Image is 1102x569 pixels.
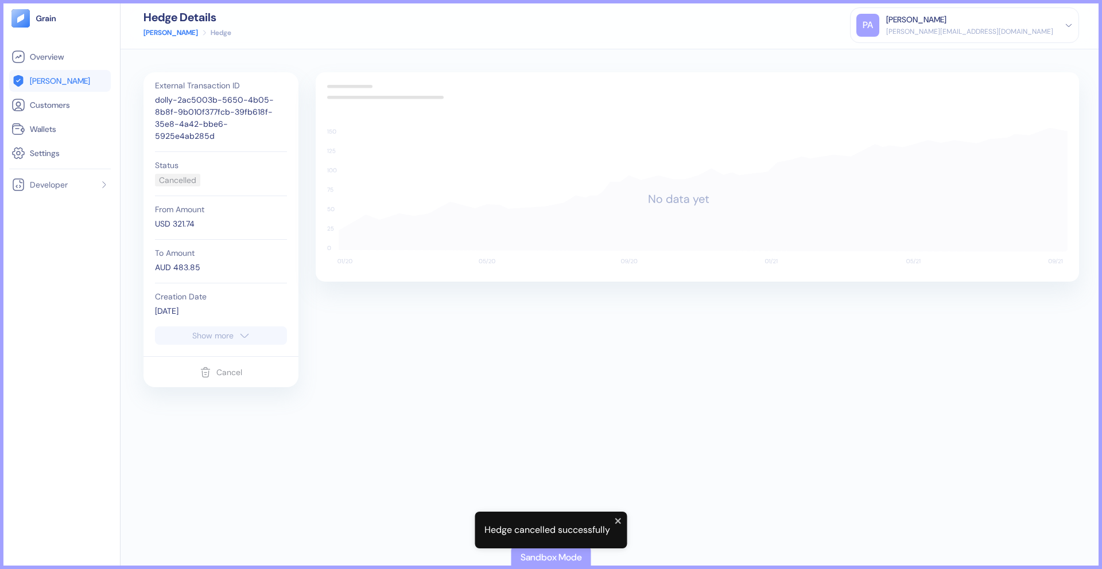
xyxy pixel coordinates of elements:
a: [PERSON_NAME] [11,74,108,88]
a: Settings [11,146,108,160]
span: Customers [30,99,70,111]
div: USD 321.74 [155,218,287,230]
a: Overview [11,50,108,64]
a: Wallets [11,122,108,136]
div: PA [856,14,879,37]
span: Developer [30,179,68,190]
button: close [615,516,623,525]
div: Creation Date [155,293,287,301]
button: Show more [155,326,287,345]
div: From Amount [155,205,287,213]
span: Overview [30,51,64,63]
div: Hedge Details [143,11,231,23]
div: External Transaction ID [155,81,287,89]
div: Show more [192,332,234,340]
img: logo [36,14,57,22]
div: To Amount [155,249,287,257]
button: Cancel [200,361,242,383]
div: [DATE] [155,305,287,317]
a: Customers [11,98,108,112]
div: Hedge cancelled successfully [484,523,610,537]
img: logo-tablet-V2.svg [11,9,30,28]
span: [PERSON_NAME] [30,75,90,87]
div: AUD 483.85 [155,262,287,274]
div: Cancelled [159,174,196,186]
span: Wallets [30,123,56,135]
a: [PERSON_NAME] [143,28,198,38]
span: Settings [30,147,60,159]
div: Status [155,161,287,169]
div: [PERSON_NAME] [886,14,946,26]
div: dolly-2ac5003b-5650-4b05-8b8f-9b010f377fcb-39fb618f-35e8-4a42-bbe6-5925e4ab285d [155,94,287,142]
div: [PERSON_NAME][EMAIL_ADDRESS][DOMAIN_NAME] [886,26,1053,37]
